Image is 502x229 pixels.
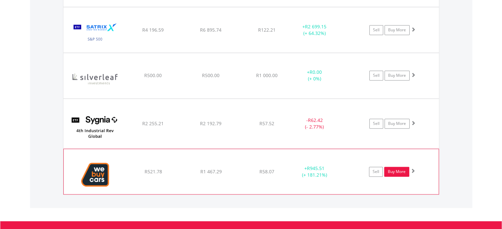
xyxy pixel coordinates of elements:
span: R521.78 [144,168,162,175]
a: Buy More [385,25,410,35]
a: Buy More [385,119,410,129]
span: R2 699.15 [305,23,326,30]
a: Buy More [385,71,410,80]
div: + (+ 0%) [290,69,340,82]
span: R500.00 [202,72,219,78]
a: Buy More [384,167,409,177]
span: R2 192.79 [200,120,221,127]
img: EQU.ZA.STX500.png [67,15,123,51]
span: R945.51 [307,165,324,171]
a: Sell [369,119,383,129]
img: EQU.ZA.WBC.png [67,157,124,192]
span: R62.42 [308,117,323,123]
span: R1 467.29 [200,168,221,175]
img: EQU.ZA.SILVIL.png [67,61,123,97]
span: R1 000.00 [256,72,278,78]
span: R2 255.21 [142,120,164,127]
span: R6 895.74 [200,27,221,33]
img: EQU.ZA.SYG4IR.png [67,107,123,147]
span: R4 196.59 [142,27,164,33]
span: R58.07 [259,168,274,175]
span: R500.00 [144,72,162,78]
a: Sell [369,25,383,35]
div: + (+ 181.21%) [289,165,339,178]
div: - (- 2.77%) [290,117,340,130]
a: Sell [369,71,383,80]
span: R122.21 [258,27,276,33]
div: + (+ 64.32%) [290,23,340,37]
span: R57.52 [259,120,274,127]
a: Sell [369,167,383,177]
span: R0.00 [310,69,322,75]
